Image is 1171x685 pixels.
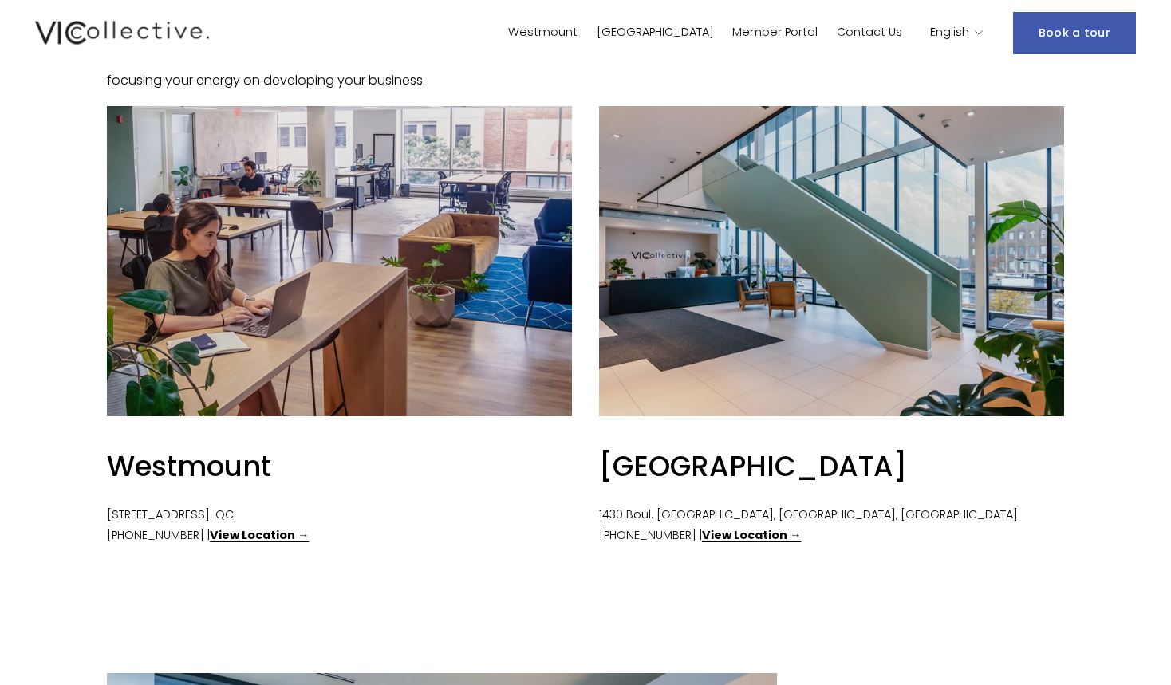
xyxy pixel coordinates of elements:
h3: Westmount [107,447,271,486]
a: Book a tour [1013,12,1136,54]
a: Member Portal [732,22,818,45]
a: View Location → [210,527,309,543]
a: Westmount [508,22,578,45]
p: [STREET_ADDRESS]. QC. [PHONE_NUMBER] | [107,505,572,546]
a: View Location → [702,527,801,543]
img: Vic Collective [35,18,209,48]
a: Contact Us [837,22,902,45]
div: language picker [930,22,984,45]
a: [GEOGRAPHIC_DATA] [597,22,714,45]
p: Work surrounded by a community of entrepreneurs like you, without stressing about long-term commi... [107,46,818,93]
p: 1430 Boul. [GEOGRAPHIC_DATA], [GEOGRAPHIC_DATA], [GEOGRAPHIC_DATA]. [PHONE_NUMBER] | [599,505,1064,546]
h3: [GEOGRAPHIC_DATA] [599,447,907,486]
span: English [930,22,969,43]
